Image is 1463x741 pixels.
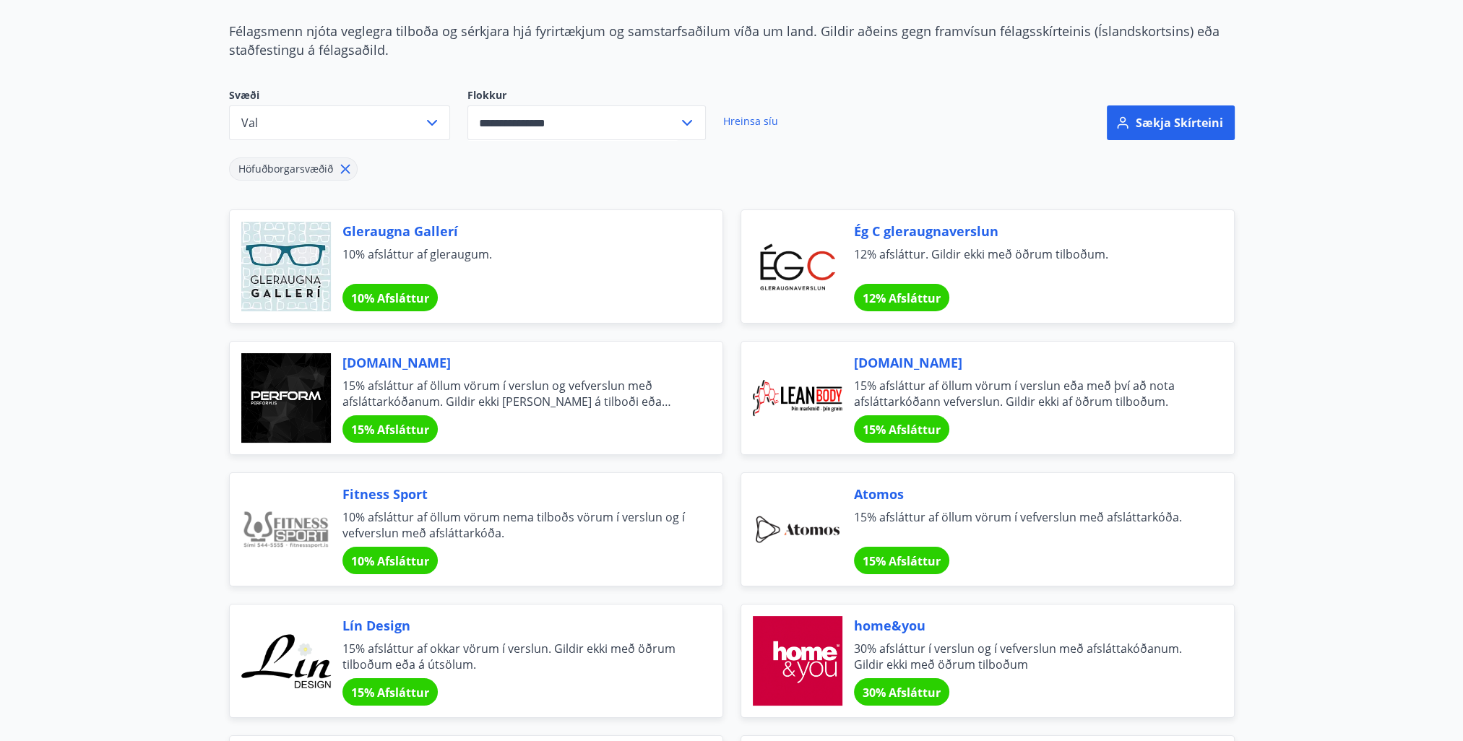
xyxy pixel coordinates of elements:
span: 15% Afsláttur [863,422,941,438]
span: [DOMAIN_NAME] [854,353,1199,372]
span: Svæði [229,88,450,105]
span: home&you [854,616,1199,635]
span: Ég C gleraugnaverslun [854,222,1199,240]
span: 15% Afsláttur [863,553,941,569]
span: 10% Afsláttur [351,553,429,569]
span: 15% Afsláttur [351,422,429,438]
span: 10% afsláttur af gleraugum. [342,246,688,278]
span: Félagsmenn njóta veglegra tilboða og sérkjara hjá fyrirtækjum og samstarfsaðilum víða um land. Gi... [229,22,1220,58]
span: 10% Afsláttur [351,290,429,306]
span: Lín Design [342,616,688,635]
span: [DOMAIN_NAME] [342,353,688,372]
button: Val [229,105,450,140]
button: Sækja skírteini [1107,105,1235,140]
span: 15% afsláttur af öllum vörum í verslun og vefverslun með afsláttarkóðanum. Gildir ekki [PERSON_NA... [342,378,688,409]
span: 15% afsláttur af okkar vörum í verslun. Gildir ekki með öðrum tilboðum eða á útsölum. [342,641,688,672]
span: Val [241,115,258,131]
span: 12% afsláttur. Gildir ekki með öðrum tilboðum. [854,246,1199,278]
span: 12% Afsláttur [863,290,941,306]
div: Höfuðborgarsvæðið [229,157,358,181]
span: Gleraugna Gallerí [342,222,688,240]
span: 30% afsláttur í verslun og í vefverslun með afsláttakóðanum. Gildir ekki með öðrum tilboðum [854,641,1199,672]
label: Flokkur [467,88,706,103]
span: 30% Afsláttur [863,685,941,701]
span: 15% afsláttur af öllum vörum í vefverslun með afsláttarkóða. [854,509,1199,541]
span: Fitness Sport [342,485,688,503]
span: 15% afsláttur af öllum vörum í verslun eða með því að nota afsláttarkóðann vefverslun. Gildir ekk... [854,378,1199,409]
span: 10% afsláttur af öllum vörum nema tilboðs vörum í verslun og í vefverslun með afsláttarkóða. [342,509,688,541]
a: Hreinsa síu [723,105,778,137]
span: Atomos [854,485,1199,503]
span: Höfuðborgarsvæðið [238,162,333,175]
span: 15% Afsláttur [351,685,429,701]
